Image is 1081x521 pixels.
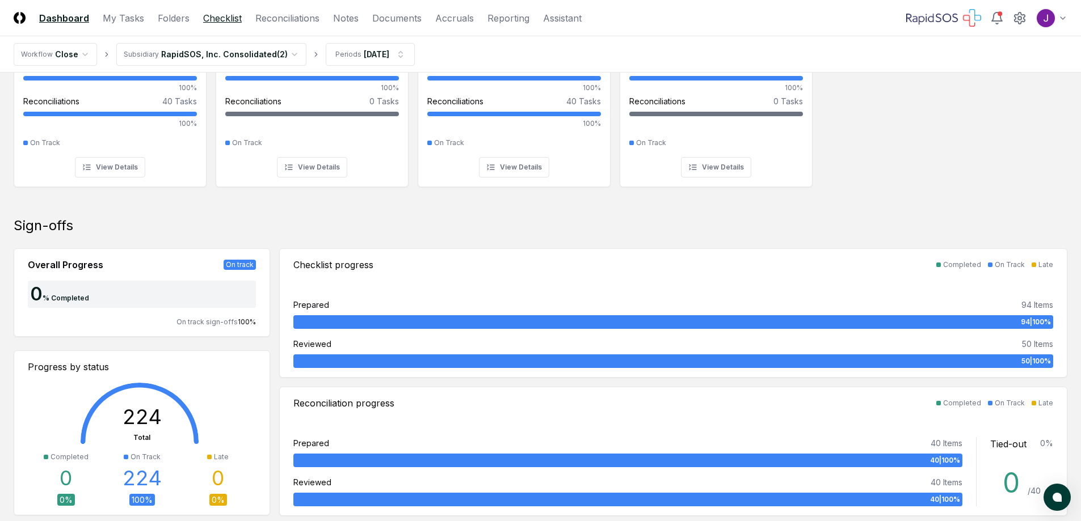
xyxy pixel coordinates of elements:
div: Tied-out [990,437,1027,451]
nav: breadcrumb [14,43,415,66]
div: Reviewed [293,476,331,488]
span: 94 | 100 % [1021,317,1051,327]
div: 40 Items [931,476,962,488]
img: ACg8ocKTC56tjQR6-o9bi8poVV4j_qMfO6M0RniyL9InnBgkmYdNig=s96-c [1037,9,1055,27]
div: Periods [335,49,361,60]
button: View Details [277,157,347,177]
div: Completed [943,260,981,270]
div: Checklist progress [293,258,373,272]
div: 0 Tasks [773,95,803,107]
a: Checklist [203,11,242,25]
div: / 40 [1028,485,1041,497]
div: 0 % [209,494,227,506]
div: Completed [943,398,981,408]
div: Subsidiary [124,49,159,60]
img: Logo [14,12,26,24]
div: On Track [995,260,1025,270]
div: 0 [1003,469,1028,497]
a: 0%RH[PERSON_NAME][DATE]Checklist3 Tasks100%Reconciliations0 TasksOn TrackView Details [620,5,813,187]
button: View Details [681,157,751,177]
div: Reconciliations [225,95,281,107]
a: 0%Amit Kumar[PERSON_NAME][DATE]Checklist83 Tasks100%Reconciliations40 Tasks100%On TrackView Details [14,5,207,187]
div: Progress by status [28,360,256,374]
a: Notes [333,11,359,25]
div: Reviewed [293,338,331,350]
div: Late [214,452,229,462]
a: Reconciliations [255,11,319,25]
div: Reconciliations [427,95,483,107]
button: Periods[DATE] [326,43,415,66]
div: Prepared [293,299,329,311]
div: 100% [23,83,197,93]
span: 100 % [238,317,256,326]
div: Late [1038,398,1053,408]
img: RapidSOS logo [906,9,981,27]
div: 0 [212,467,224,489]
span: 40 | 100 % [930,494,960,505]
button: View Details [75,157,145,177]
div: On Track [232,138,262,148]
a: Reporting [487,11,529,25]
div: 0 Tasks [369,95,399,107]
div: Prepared [293,437,329,449]
div: On Track [995,398,1025,408]
span: 50 | 100 % [1021,356,1051,366]
div: 0 [28,285,43,303]
div: 100% [629,83,803,93]
div: Sign-offs [14,217,1067,235]
a: Documents [372,11,422,25]
div: Workflow [21,49,53,60]
a: Reconciliation progressCompletedOn TrackLatePrepared40 Items40|100%Reviewed40 Items40|100%Tied-ou... [279,387,1067,516]
button: atlas-launcher [1044,484,1071,511]
div: 100% [225,83,399,93]
span: On track sign-offs [176,317,238,326]
div: 40 Tasks [162,95,197,107]
a: My Tasks [103,11,144,25]
div: 94 Items [1021,299,1053,311]
div: Late [1038,260,1053,270]
span: 40 | 100 % [930,455,960,465]
div: 0 % [57,494,75,506]
div: On track [224,260,256,270]
a: Accruals [435,11,474,25]
div: 100% [427,118,601,129]
div: % Completed [43,293,89,303]
div: Overall Progress [28,258,103,272]
div: 40 Items [931,437,962,449]
div: On Track [30,138,60,148]
a: 0%Amy Bielanski[PERSON_NAME][DATE]Checklist8 Tasks100%Reconciliations0 TasksOn TrackView Details [216,5,409,187]
a: Assistant [543,11,582,25]
button: View Details [479,157,549,177]
div: 0 [60,467,72,489]
div: 50 Items [1022,338,1053,350]
a: Folders [158,11,190,25]
div: 40 Tasks [566,95,601,107]
div: Reconciliations [629,95,685,107]
div: Reconciliation progress [293,396,394,410]
div: On Track [434,138,464,148]
div: Completed [51,452,89,462]
div: Reconciliations [23,95,79,107]
div: 0 % [1040,437,1053,451]
div: [DATE] [364,48,389,60]
div: 100% [427,83,601,93]
div: On Track [636,138,666,148]
div: 100% [23,118,197,129]
a: Dashboard [39,11,89,25]
a: 0%Josh Noble[PERSON_NAME][DATE]Checklist50 Tasks100%Reconciliations40 Tasks100%On TrackView Details [418,5,611,187]
a: Checklist progressCompletedOn TrackLatePrepared94 Items94|100%Reviewed50 Items50|100% [279,248,1067,378]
